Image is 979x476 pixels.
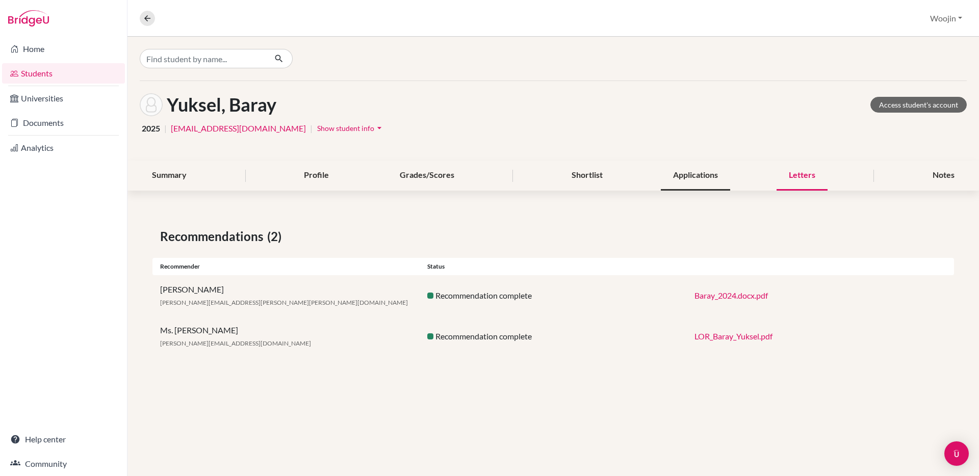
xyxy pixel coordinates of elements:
div: Notes [920,161,967,191]
a: Home [2,39,125,59]
a: Community [2,454,125,474]
img: Bridge-U [8,10,49,27]
div: Applications [661,161,730,191]
a: Help center [2,429,125,449]
span: (2) [267,227,286,246]
a: Access student's account [870,97,967,113]
div: [PERSON_NAME] [152,283,420,308]
div: Recommendation complete [420,330,687,342]
a: Baray_2024.docx.pdf [694,290,768,300]
button: Woojin [925,9,967,28]
span: | [164,122,167,135]
a: Universities [2,88,125,109]
span: | [310,122,313,135]
div: Open Intercom Messenger [944,441,969,466]
span: Recommendations [160,227,267,246]
div: Shortlist [559,161,615,191]
span: Show student info [317,124,374,133]
a: Analytics [2,138,125,158]
i: arrow_drop_down [374,123,384,133]
span: [PERSON_NAME][EMAIL_ADDRESS][DOMAIN_NAME] [160,339,311,347]
span: 2025 [142,122,160,135]
a: Documents [2,113,125,133]
div: Grades/Scores [388,161,467,191]
div: Letters [777,161,828,191]
div: Ms. [PERSON_NAME] [152,324,420,349]
img: Baray Yuksel's avatar [140,93,163,116]
div: Profile [292,161,341,191]
span: [PERSON_NAME][EMAIL_ADDRESS][PERSON_NAME][PERSON_NAME][DOMAIN_NAME] [160,299,408,306]
a: [EMAIL_ADDRESS][DOMAIN_NAME] [171,122,306,135]
input: Find student by name... [140,49,266,68]
div: Summary [140,161,199,191]
h1: Yuksel, Baray [167,94,276,116]
button: Show student infoarrow_drop_down [317,120,385,136]
a: LOR_Baray_Yuksel.pdf [694,331,772,341]
div: Status [420,262,687,271]
a: Students [2,63,125,84]
div: Recommendation complete [420,289,687,302]
div: Recommender [152,262,420,271]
